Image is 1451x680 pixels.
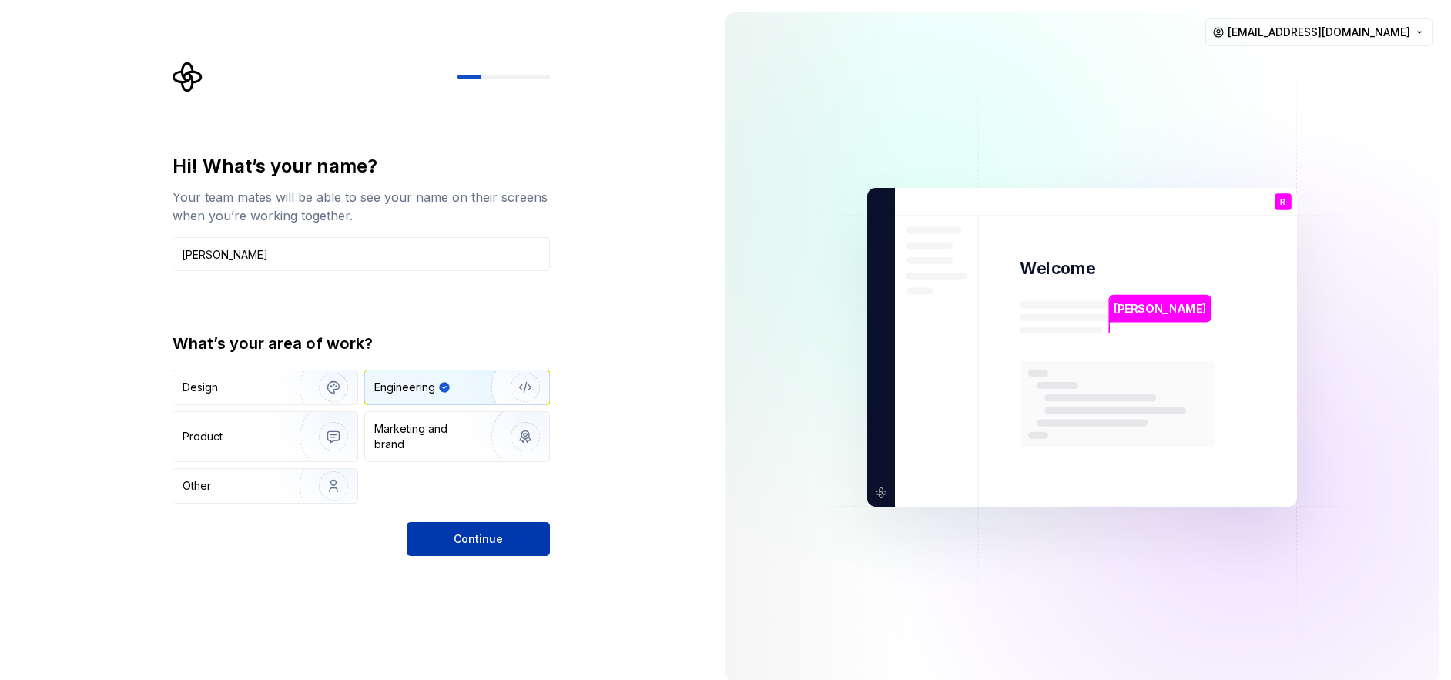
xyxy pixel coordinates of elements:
div: Marketing and brand [374,421,478,452]
div: Product [183,429,223,444]
div: What’s your area of work? [173,333,550,354]
div: Other [183,478,211,494]
div: Engineering [374,380,435,395]
span: Continue [454,531,503,547]
svg: Supernova Logo [173,62,203,92]
p: [PERSON_NAME] [1114,300,1206,317]
button: [EMAIL_ADDRESS][DOMAIN_NAME] [1205,18,1433,46]
input: Han Solo [173,237,550,271]
p: R [1280,198,1285,206]
button: Continue [407,522,550,556]
div: Hi! What’s your name? [173,154,550,179]
div: Your team mates will be able to see your name on their screens when you’re working together. [173,188,550,225]
p: Welcome [1020,257,1095,280]
div: Design [183,380,218,395]
span: [EMAIL_ADDRESS][DOMAIN_NAME] [1228,25,1410,40]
